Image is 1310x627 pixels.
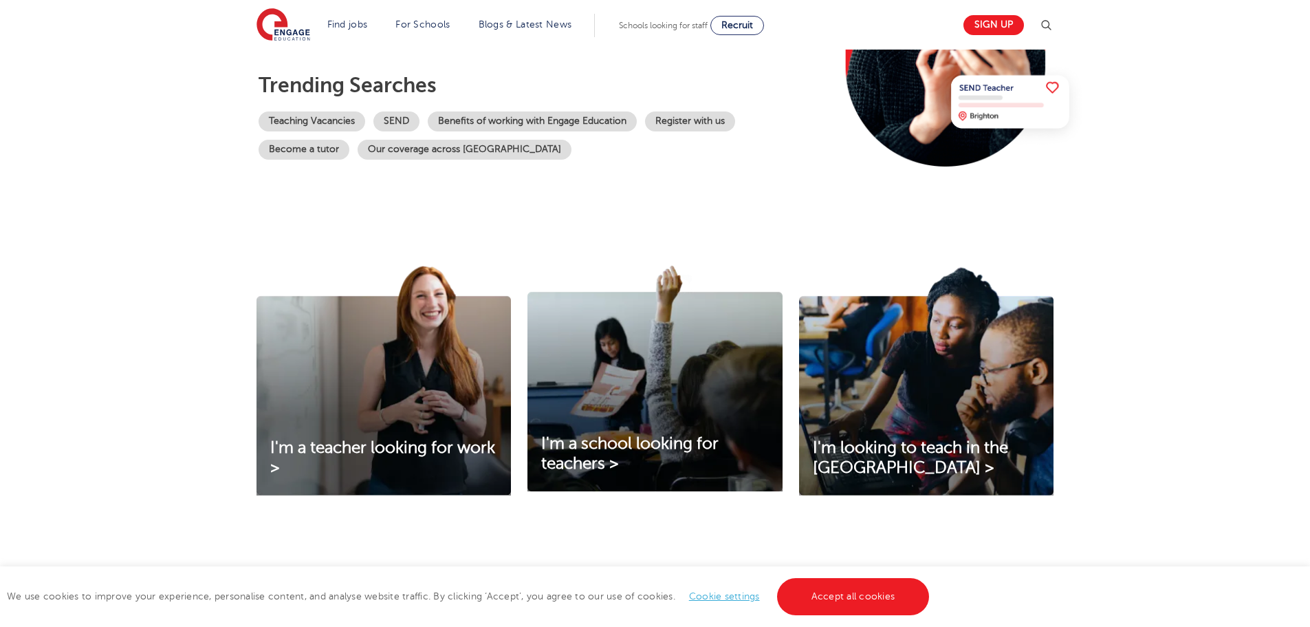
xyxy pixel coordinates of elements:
[799,266,1054,496] img: I'm looking to teach in the UK
[645,111,735,131] a: Register with us
[256,8,310,43] img: Engage Education
[259,140,349,160] a: Become a tutor
[777,578,930,615] a: Accept all cookies
[428,111,637,131] a: Benefits of working with Engage Education
[270,438,495,477] span: I'm a teacher looking for work >
[541,434,719,473] span: I'm a school looking for teachers >
[527,434,782,474] a: I'm a school looking for teachers >
[358,140,571,160] a: Our coverage across [GEOGRAPHIC_DATA]
[7,591,932,602] span: We use cookies to improve your experience, personalise content, and analyse website traffic. By c...
[256,266,511,496] img: I'm a teacher looking for work
[259,111,365,131] a: Teaching Vacancies
[395,19,450,30] a: For Schools
[689,591,760,602] a: Cookie settings
[813,438,1008,477] span: I'm looking to teach in the [GEOGRAPHIC_DATA] >
[710,16,764,35] a: Recruit
[721,20,753,30] span: Recruit
[479,19,572,30] a: Blogs & Latest News
[259,73,814,98] p: Trending searches
[327,19,368,30] a: Find jobs
[799,438,1054,478] a: I'm looking to teach in the [GEOGRAPHIC_DATA] >
[527,266,782,491] img: I'm a school looking for teachers
[373,111,419,131] a: SEND
[619,21,708,30] span: Schools looking for staff
[256,438,511,478] a: I'm a teacher looking for work >
[963,15,1024,35] a: Sign up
